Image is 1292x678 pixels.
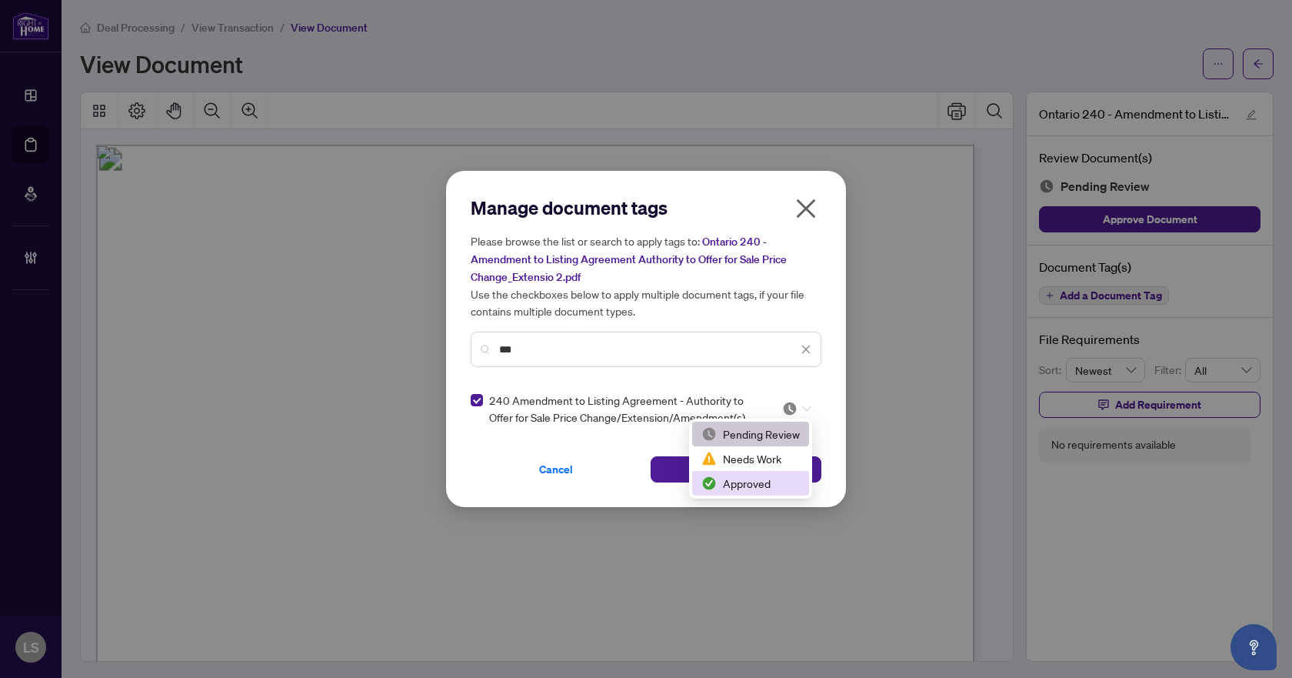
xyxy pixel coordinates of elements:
[692,422,809,446] div: Pending Review
[782,401,798,416] img: status
[489,392,764,426] span: 240 Amendment to Listing Agreement - Authority to Offer for Sale Price Change/Extension/Amendment(s)
[701,426,717,442] img: status
[471,456,641,483] button: Cancel
[794,196,818,221] span: close
[692,446,809,471] div: Needs Work
[471,235,787,284] span: Ontario 240 - Amendment to Listing Agreement Authority to Offer for Sale Price Change_Extensio 2.pdf
[701,451,717,466] img: status
[701,426,800,443] div: Pending Review
[782,401,811,416] span: Pending Review
[701,475,800,492] div: Approved
[701,450,800,467] div: Needs Work
[471,232,821,319] h5: Please browse the list or search to apply tags to: Use the checkboxes below to apply multiple doc...
[651,456,821,483] button: Save
[692,471,809,496] div: Approved
[801,344,811,355] span: close
[1230,624,1277,670] button: Open asap
[471,195,821,220] h2: Manage document tags
[539,457,573,482] span: Cancel
[701,476,717,491] img: status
